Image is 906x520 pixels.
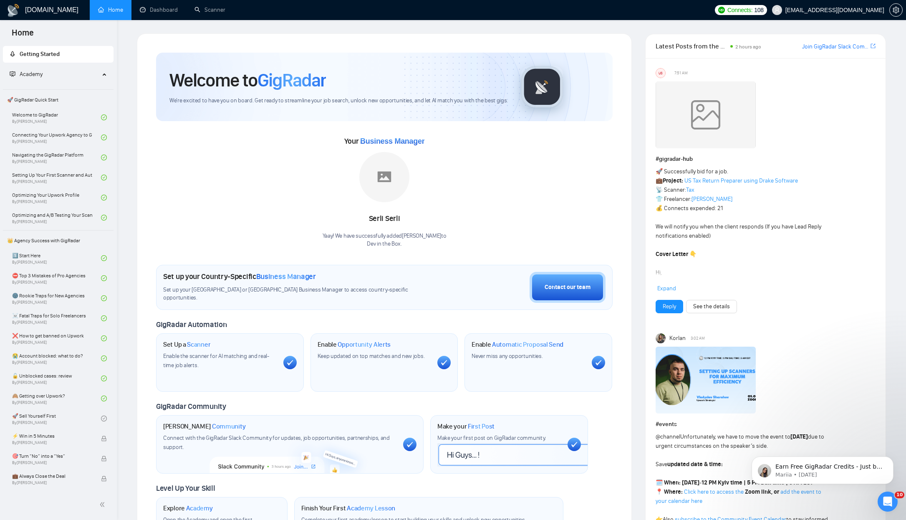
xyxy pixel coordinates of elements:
[871,43,876,49] span: export
[101,416,107,421] span: check-circle
[656,488,663,495] span: 📍
[889,7,903,13] a: setting
[12,389,101,408] a: 🙈 Getting over Upwork?By[PERSON_NAME]
[878,492,898,512] iframe: Intercom live chat
[472,353,543,360] span: Never miss any opportunities.
[895,492,904,498] span: 10
[682,479,699,486] strong: [DATE]
[163,434,390,451] span: Connect with the GigRadar Slack Community for updates, job opportunities, partnerships, and support.
[169,97,508,105] span: We're excited to have you on board. Get ready to streamline your job search, unlock new opportuni...
[12,329,101,348] a: ❌ How to get banned on UpworkBy[PERSON_NAME]
[684,488,744,495] a: Click here to access the
[656,155,876,164] h1: # gigradar-hub
[735,44,761,50] span: 2 hours ago
[101,456,107,462] span: lock
[101,355,107,361] span: check-circle
[12,208,101,227] a: Optimizing and A/B Testing Your Scanner for Better ResultsBy[PERSON_NAME]
[693,302,730,311] a: See the details
[754,5,763,15] span: 108
[194,6,225,13] a: searchScanner
[12,460,92,465] span: By [PERSON_NAME]
[210,435,370,473] img: slackcommunity-bg.png
[12,269,101,287] a: ⛔ Top 3 Mistakes of Pro AgenciesBy[PERSON_NAME]
[101,195,107,200] span: check-circle
[702,479,813,486] strong: 12 PM Kyiv time | 5 PM Bali time | 5 AM EST
[187,340,210,349] span: Scanner
[437,434,546,441] span: Make your first post on GigRadar community.
[12,472,92,480] span: 💼 Always Close the Deal
[663,177,683,184] strong: Project:
[101,155,107,160] span: check-circle
[656,420,876,429] h1: # events
[101,215,107,221] span: check-circle
[338,340,391,349] span: Opportunity Alerts
[739,439,906,497] iframe: Intercom notifications message
[101,335,107,341] span: check-circle
[10,71,15,77] span: fund-projection-screen
[101,375,107,381] span: check-circle
[163,504,213,512] h1: Explore
[10,51,15,57] span: rocket
[163,272,316,281] h1: Set up your Country-Specific
[656,479,663,486] span: 🗓️
[318,340,391,349] h1: Enable
[12,440,92,445] span: By [PERSON_NAME]
[10,71,43,78] span: Academy
[472,340,563,349] h1: Enable
[12,249,101,267] a: 1️⃣ Start HereBy[PERSON_NAME]
[521,66,563,108] img: gigradar-logo.png
[12,148,101,167] a: Navigating the GigRadar PlatformBy[PERSON_NAME]
[12,349,101,368] a: 😭 Account blocked: what to do?By[PERSON_NAME]
[686,186,694,193] a: Tax
[5,27,40,44] span: Home
[468,422,495,431] span: First Post
[101,275,107,281] span: check-circle
[3,46,114,63] li: Getting Started
[691,335,705,342] span: 3:02 AM
[545,283,591,292] div: Contact our team
[256,272,316,281] span: Business Manager
[20,71,43,78] span: Academy
[656,433,680,440] span: @channel
[667,461,723,468] strong: updated date & time:
[669,334,686,343] span: Korlan
[727,5,752,15] span: Connects:
[163,340,210,349] h1: Set Up a
[101,315,107,321] span: check-circle
[101,134,107,140] span: check-circle
[98,6,123,13] a: homeHome
[674,69,688,77] span: 7:51 AM
[656,251,697,258] strong: Cover Letter 👇
[301,504,395,512] h1: Finish Your First
[323,212,447,226] div: Serli Serli
[889,3,903,17] button: setting
[656,81,756,148] img: weqQh+iSagEgQAAAABJRU5ErkJggg==
[12,289,101,307] a: 🌚 Rookie Traps for New AgenciesBy[PERSON_NAME]
[530,272,606,303] button: Contact our team
[12,168,101,187] a: Setting Up Your First Scanner and Auto-BidderBy[PERSON_NAME]
[657,285,676,292] span: Expand
[163,286,429,302] span: Set up your [GEOGRAPHIC_DATA] or [GEOGRAPHIC_DATA] Business Manager to access country-specific op...
[7,4,20,17] img: logo
[101,295,107,301] span: check-circle
[101,114,107,120] span: check-circle
[686,300,737,313] button: See the details
[664,479,681,486] strong: When:
[656,41,728,51] span: Latest Posts from the GigRadar Community
[871,42,876,50] a: export
[4,232,113,249] span: 👑 Agency Success with GigRadar
[360,137,424,145] span: Business Manager
[774,7,780,13] span: user
[12,128,101,147] a: Connecting Your Upwork Agency to GigRadarBy[PERSON_NAME]
[101,396,107,401] span: check-circle
[101,436,107,441] span: lock
[663,302,676,311] a: Reply
[140,6,178,13] a: dashboardDashboard
[99,500,108,509] span: double-left
[101,175,107,180] span: check-circle
[156,320,227,329] span: GigRadar Automation
[359,152,409,202] img: placeholder.png
[169,69,326,91] h1: Welcome to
